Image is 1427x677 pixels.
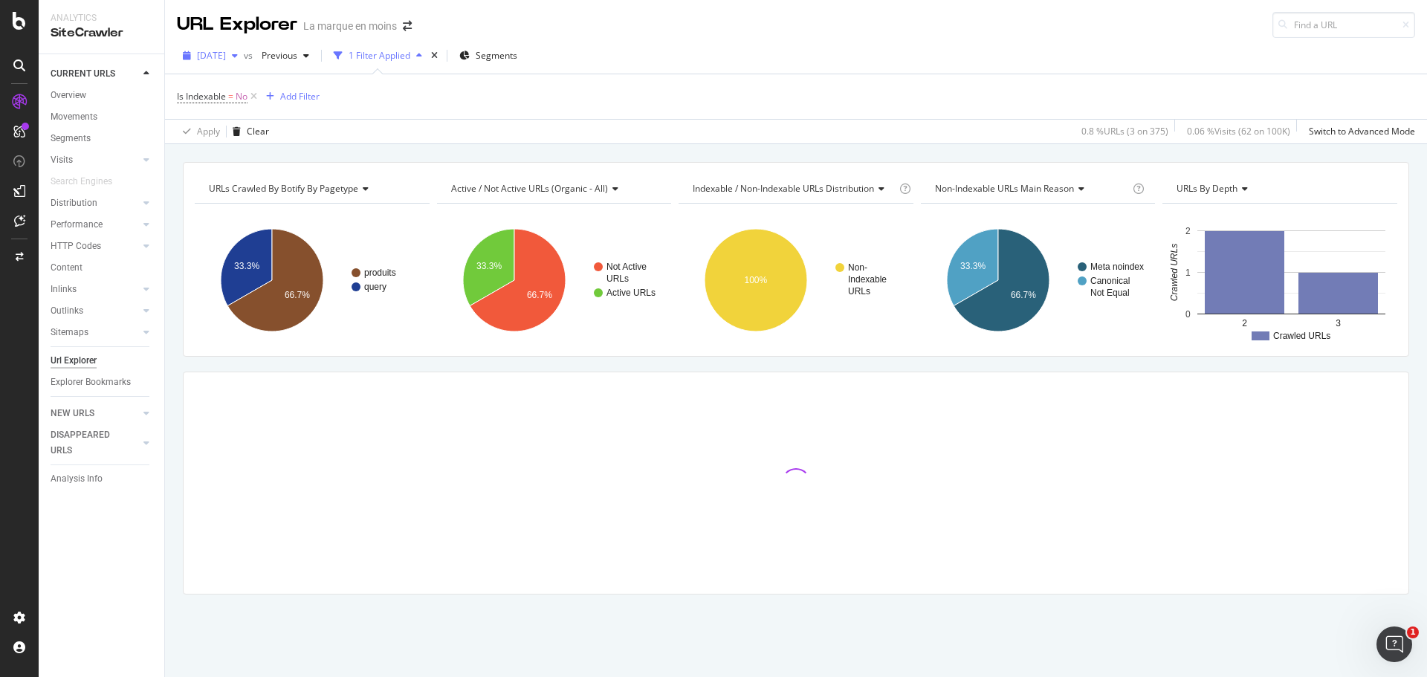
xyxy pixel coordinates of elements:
[234,261,259,271] text: 33.3%
[51,25,152,42] div: SiteCrawler
[51,174,112,190] div: Search Engines
[228,90,233,103] span: =
[1169,244,1180,301] text: Crawled URLs
[1185,309,1191,320] text: 0
[256,49,297,62] span: Previous
[476,49,517,62] span: Segments
[51,195,97,211] div: Distribution
[303,19,397,33] div: La marque en moins
[51,282,139,297] a: Inlinks
[364,282,386,292] text: query
[51,217,103,233] div: Performance
[364,268,396,278] text: produits
[1174,177,1384,201] h4: URLs by Depth
[177,44,244,68] button: [DATE]
[51,353,97,369] div: Url Explorer
[51,303,139,319] a: Outlinks
[51,427,139,459] a: DISAPPEARED URLS
[260,88,320,106] button: Add Filter
[51,406,94,421] div: NEW URLS
[1090,262,1144,272] text: Meta noindex
[51,12,152,25] div: Analytics
[451,182,608,195] span: Active / Not Active URLs (organic - all)
[1185,226,1191,236] text: 2
[1090,276,1130,286] text: Canonical
[51,174,127,190] a: Search Engines
[960,261,986,271] text: 33.3%
[1336,318,1342,328] text: 3
[690,177,896,201] h4: Indexable / Non-Indexable URLs Distribution
[328,44,428,68] button: 1 Filter Applied
[1303,120,1415,143] button: Switch to Advanced Mode
[51,66,115,82] div: CURRENT URLS
[428,48,441,63] div: times
[51,471,103,487] div: Analysis Info
[51,375,131,390] div: Explorer Bookmarks
[280,90,320,103] div: Add Filter
[51,239,139,254] a: HTTP Codes
[349,49,410,62] div: 1 Filter Applied
[935,182,1074,195] span: Non-Indexable URLs Main Reason
[51,152,139,168] a: Visits
[51,375,154,390] a: Explorer Bookmarks
[1243,318,1248,328] text: 2
[679,216,913,345] svg: A chart.
[197,125,220,137] div: Apply
[1090,288,1130,298] text: Not Equal
[848,274,887,285] text: Indexable
[177,120,220,143] button: Apply
[51,152,73,168] div: Visits
[403,21,412,31] div: arrow-right-arrow-left
[177,12,297,37] div: URL Explorer
[51,239,101,254] div: HTTP Codes
[527,290,552,300] text: 66.7%
[247,125,269,137] div: Clear
[51,282,77,297] div: Inlinks
[51,88,86,103] div: Overview
[448,177,659,201] h4: Active / Not Active URLs
[51,260,82,276] div: Content
[921,216,1156,345] svg: A chart.
[1273,331,1330,341] text: Crawled URLs
[606,273,629,284] text: URLs
[227,120,269,143] button: Clear
[51,88,154,103] a: Overview
[745,275,768,285] text: 100%
[51,109,97,125] div: Movements
[51,325,88,340] div: Sitemaps
[209,182,358,195] span: URLs Crawled By Botify By pagetype
[51,353,154,369] a: Url Explorer
[1187,125,1290,137] div: 0.06 % Visits ( 62 on 100K )
[51,109,154,125] a: Movements
[437,216,672,345] svg: A chart.
[1309,125,1415,137] div: Switch to Advanced Mode
[195,216,430,345] svg: A chart.
[1162,216,1397,345] svg: A chart.
[932,177,1130,201] h4: Non-Indexable URLs Main Reason
[51,217,139,233] a: Performance
[51,303,83,319] div: Outlinks
[51,427,126,459] div: DISAPPEARED URLS
[1272,12,1415,38] input: Find a URL
[453,44,523,68] button: Segments
[206,177,416,201] h4: URLs Crawled By Botify By pagetype
[197,49,226,62] span: 2025 Aug. 31st
[177,90,226,103] span: Is Indexable
[693,182,874,195] span: Indexable / Non-Indexable URLs distribution
[476,261,502,271] text: 33.3%
[244,49,256,62] span: vs
[51,66,139,82] a: CURRENT URLS
[848,286,870,297] text: URLs
[236,86,247,107] span: No
[1185,268,1191,278] text: 1
[848,262,867,273] text: Non-
[51,195,139,211] a: Distribution
[51,325,139,340] a: Sitemaps
[256,44,315,68] button: Previous
[1407,626,1419,638] span: 1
